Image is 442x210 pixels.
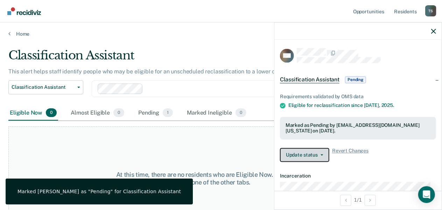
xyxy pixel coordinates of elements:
[332,148,369,162] span: Revert Changes
[163,108,173,117] span: 1
[286,122,430,134] div: Marked as Pending by [EMAIL_ADDRESS][DOMAIN_NAME][US_STATE] on [DATE].
[113,108,124,117] span: 0
[12,84,75,90] span: Classification Assistant
[69,106,126,121] div: Almost Eligible
[345,76,366,83] span: Pending
[137,106,174,121] div: Pending
[280,173,436,179] dt: Incarceration
[274,191,442,209] div: 1 / 1
[280,76,339,83] span: Classification Assistant
[381,102,394,108] span: 2025.
[280,94,436,100] div: Requirements validated by OMS data
[425,5,436,16] button: Profile dropdown button
[288,102,436,108] div: Eligible for reclassification since [DATE],
[8,31,434,37] a: Home
[236,108,246,117] span: 0
[17,188,181,195] div: Marked [PERSON_NAME] as "Pending" for Classification Assistant
[418,186,435,203] div: Open Intercom Messenger
[8,48,406,68] div: Classification Assistant
[7,7,41,15] img: Recidiviz
[425,5,436,16] div: T S
[8,106,58,121] div: Eligible Now
[115,171,327,186] div: At this time, there are no residents who are Eligible Now. Please navigate to one of the other tabs.
[274,68,442,91] div: Classification AssistantPending
[8,68,308,75] p: This alert helps staff identify people who may be eligible for an unscheduled reclassification to...
[185,106,248,121] div: Marked Ineligible
[340,195,351,206] button: Previous Opportunity
[365,195,376,206] button: Next Opportunity
[46,108,57,117] span: 0
[280,148,329,162] button: Update status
